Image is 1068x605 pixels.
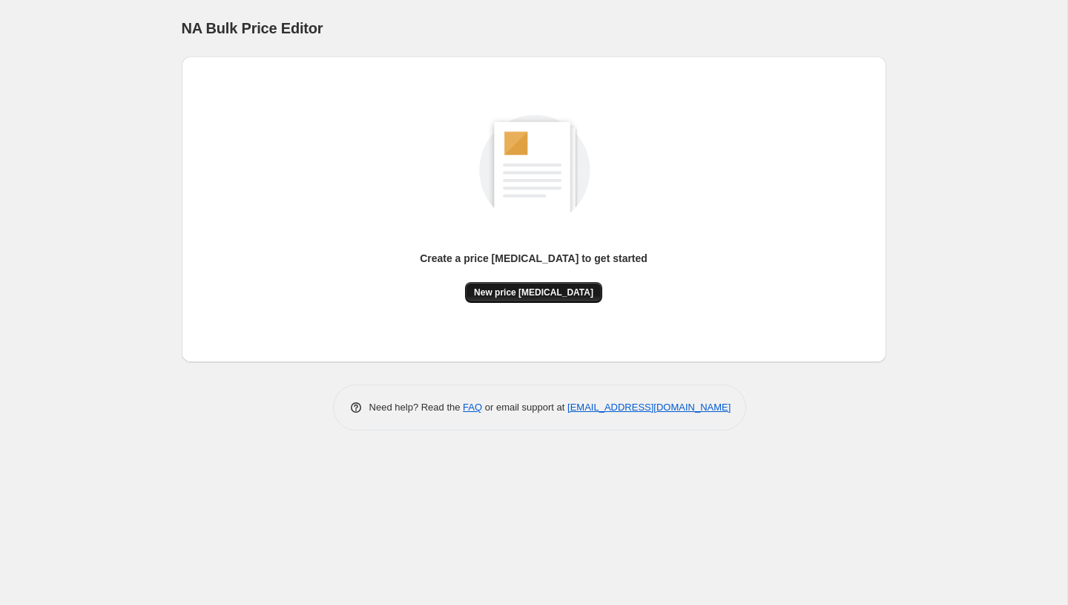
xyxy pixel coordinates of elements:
span: or email support at [482,402,567,413]
span: Need help? Read the [369,402,464,413]
p: Create a price [MEDICAL_DATA] to get started [420,251,647,266]
a: FAQ [463,402,482,413]
a: [EMAIL_ADDRESS][DOMAIN_NAME] [567,402,731,413]
button: New price [MEDICAL_DATA] [465,282,602,303]
span: New price [MEDICAL_DATA] [474,287,593,298]
span: NA Bulk Price Editor [182,20,323,36]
